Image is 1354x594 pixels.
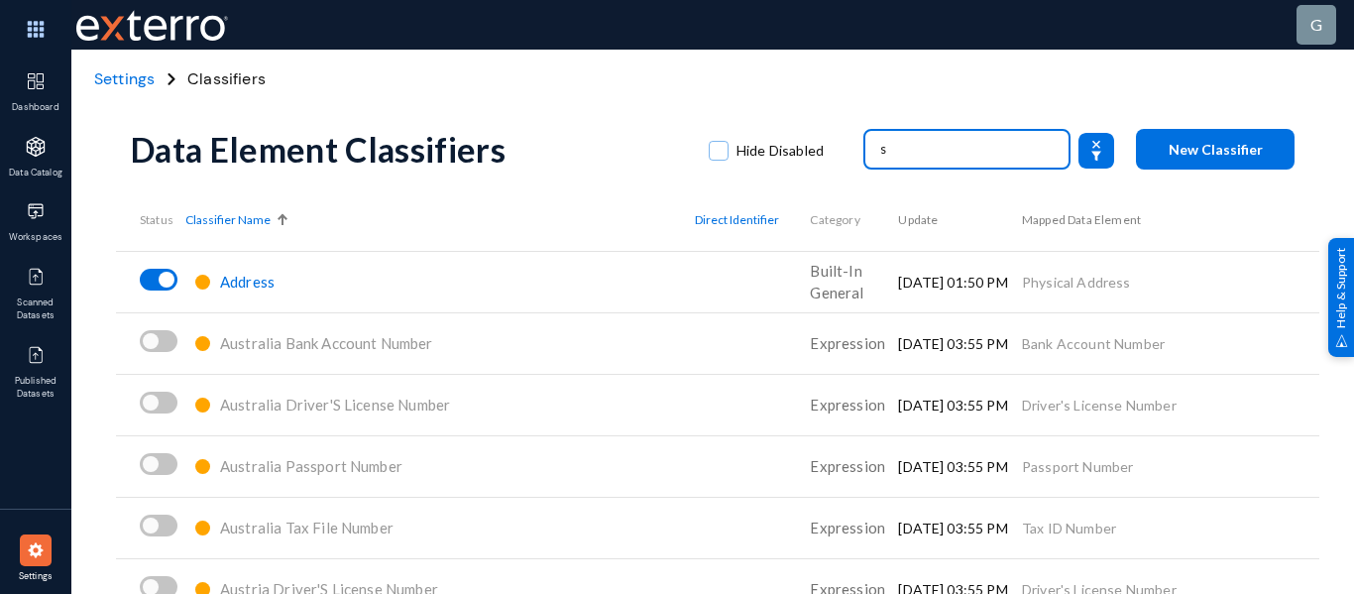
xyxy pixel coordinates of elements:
th: Mapped Data Element [1022,189,1319,251]
span: Status [140,212,173,227]
span: Classifiers [187,67,266,91]
div: g [1310,13,1322,37]
span: Australia Tax File Number [220,519,394,536]
a: Australia Passport Number [220,458,402,475]
span: New Classifier [1169,141,1263,158]
span: Published Datasets [4,375,68,402]
div: Classifier Name [185,211,695,229]
span: Hide Disabled [736,136,824,166]
span: Australia Driver'S License Number [220,396,450,414]
span: Expression [810,519,885,536]
img: exterro-work-mark.svg [76,10,228,41]
div: Help & Support [1328,237,1354,356]
span: General [810,284,863,301]
img: icon-workspace.svg [26,201,46,221]
td: Tax ID Number [1022,497,1319,558]
span: Scanned Datasets [4,297,68,323]
img: help_support.svg [1335,334,1348,347]
td: [DATE] 01:50 PM [898,251,1022,312]
img: icon-dashboard.svg [26,71,46,91]
img: icon-published.svg [26,345,46,365]
td: Driver's License Number [1022,374,1319,435]
td: [DATE] 03:55 PM [898,374,1022,435]
span: Expression [810,457,885,475]
span: Settings [4,570,68,584]
span: Workspaces [4,231,68,245]
span: Exterro [71,5,225,46]
input: Filter on keywords [880,134,1055,164]
span: Category [810,212,859,227]
th: Update [898,189,1022,251]
a: Address [220,274,275,291]
span: Direct Identifier [695,211,779,229]
a: Australia Bank Account Number [220,335,433,352]
td: Passport Number [1022,435,1319,497]
span: Settings [94,68,155,89]
span: Built-In [810,262,861,280]
img: icon-published.svg [26,267,46,287]
div: Data Element Classifiers [131,129,689,170]
span: Expression [810,334,885,352]
td: [DATE] 03:55 PM [898,435,1022,497]
div: Direct Identifier [695,211,810,229]
span: Address [220,273,275,291]
a: Australia Driver'S License Number [220,397,450,414]
img: app launcher [6,8,65,51]
span: Data Catalog [4,167,68,180]
td: [DATE] 03:55 PM [898,497,1022,558]
span: Australia Passport Number [220,457,402,475]
td: Bank Account Number [1022,312,1319,374]
a: Australia Tax File Number [220,520,394,536]
img: icon-settings.svg [26,540,46,560]
span: Australia Bank Account Number [220,334,433,352]
span: Classifier Name [185,211,271,229]
td: Physical Address [1022,251,1319,312]
span: Dashboard [4,101,68,115]
img: icon-applications.svg [26,137,46,157]
button: New Classifier [1136,129,1295,170]
span: Expression [810,396,885,414]
td: [DATE] 03:55 PM [898,312,1022,374]
span: g [1310,15,1322,34]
